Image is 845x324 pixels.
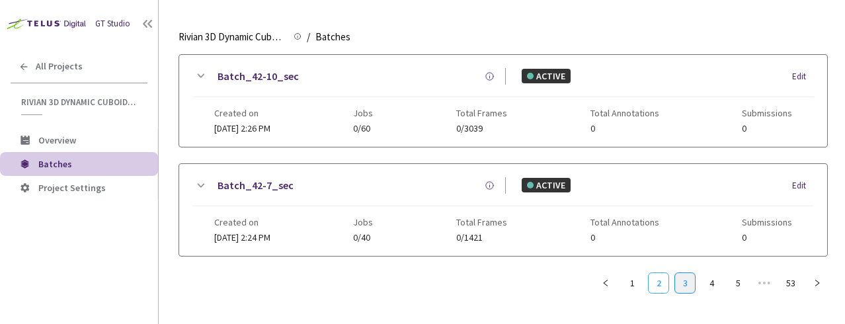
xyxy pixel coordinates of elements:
[742,233,792,243] span: 0
[742,108,792,118] span: Submissions
[38,182,106,194] span: Project Settings
[675,273,695,293] a: 3
[595,272,616,294] button: left
[727,272,748,294] li: 5
[590,124,659,134] span: 0
[218,177,294,194] a: Batch_42-7_sec
[702,273,721,293] a: 4
[648,272,669,294] li: 2
[353,124,373,134] span: 0/60
[214,217,270,227] span: Created on
[522,178,571,192] div: ACTIVE
[807,272,828,294] button: right
[353,108,373,118] span: Jobs
[179,164,827,256] div: Batch_42-7_secACTIVEEditCreated on[DATE] 2:24 PMJobs0/40Total Frames0/1421Total Annotations0Submi...
[590,217,659,227] span: Total Annotations
[590,108,659,118] span: Total Annotations
[456,124,507,134] span: 0/3039
[353,233,373,243] span: 0/40
[742,124,792,134] span: 0
[218,68,299,85] a: Batch_42-10_sec
[754,272,775,294] span: •••
[649,273,668,293] a: 2
[813,279,821,287] span: right
[781,273,801,293] a: 53
[595,272,616,294] li: Previous Page
[754,272,775,294] li: Next 5 Pages
[807,272,828,294] li: Next Page
[674,272,696,294] li: 3
[179,29,286,45] span: Rivian 3D Dynamic Cuboids[2024-25]
[456,217,507,227] span: Total Frames
[38,134,76,146] span: Overview
[780,272,801,294] li: 53
[792,70,814,83] div: Edit
[728,273,748,293] a: 5
[590,233,659,243] span: 0
[792,179,814,192] div: Edit
[307,29,310,45] li: /
[602,279,610,287] span: left
[353,217,373,227] span: Jobs
[522,69,571,83] div: ACTIVE
[214,122,270,134] span: [DATE] 2:26 PM
[214,108,270,118] span: Created on
[456,233,507,243] span: 0/1421
[21,97,140,108] span: Rivian 3D Dynamic Cuboids[2024-25]
[701,272,722,294] li: 4
[315,29,350,45] span: Batches
[214,231,270,243] span: [DATE] 2:24 PM
[622,272,643,294] li: 1
[456,108,507,118] span: Total Frames
[742,217,792,227] span: Submissions
[36,61,83,72] span: All Projects
[38,158,72,170] span: Batches
[179,55,827,147] div: Batch_42-10_secACTIVEEditCreated on[DATE] 2:26 PMJobs0/60Total Frames0/3039Total Annotations0Subm...
[95,18,130,30] div: GT Studio
[622,273,642,293] a: 1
